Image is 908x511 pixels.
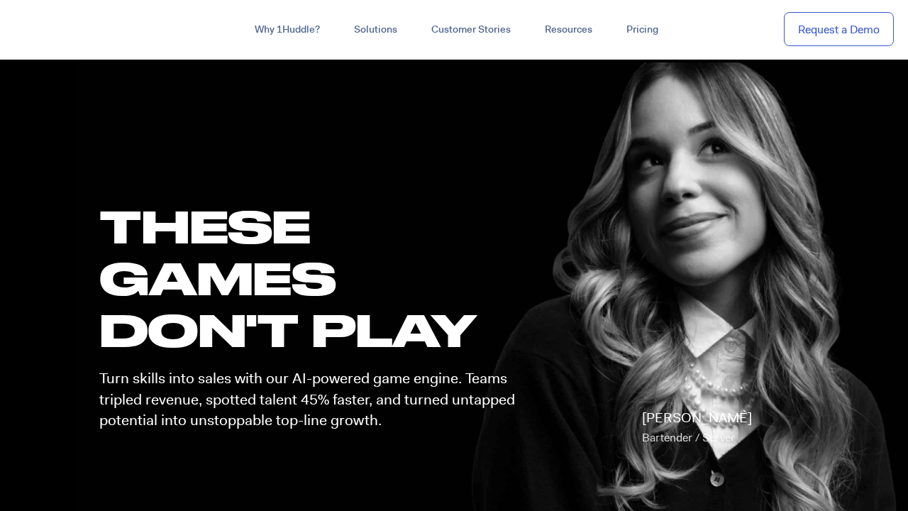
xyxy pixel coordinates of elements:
a: Solutions [337,17,414,43]
p: Turn skills into sales with our AI-powered game engine. Teams tripled revenue, spotted talent 45%... [99,368,528,431]
a: Why 1Huddle? [238,17,337,43]
img: ... [14,16,116,43]
a: Pricing [609,17,675,43]
a: Customer Stories [414,17,528,43]
p: [PERSON_NAME] [642,408,752,448]
span: Bartender / Server [642,430,735,445]
a: Request a Demo [784,12,894,47]
a: Resources [528,17,609,43]
h1: these GAMES DON'T PLAY [99,200,528,356]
